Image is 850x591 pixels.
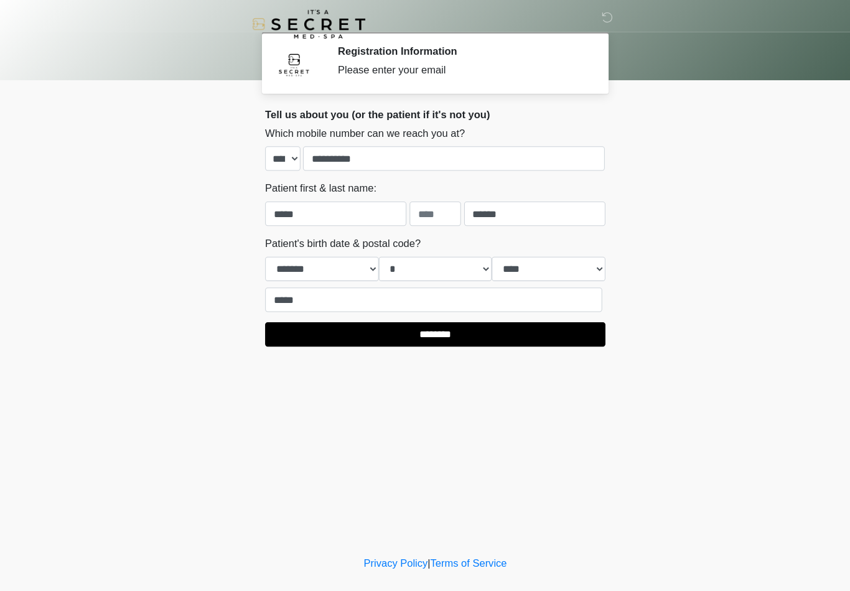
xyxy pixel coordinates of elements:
a: Terms of Service [420,541,494,551]
a: Privacy Policy [356,541,418,551]
img: Agent Avatar [269,44,307,81]
div: Please enter your email [330,60,571,75]
label: Patient's birth date & postal code? [260,229,411,244]
img: It's A Secret Med Spa Logo [248,9,357,37]
label: Patient first & last name: [260,175,368,190]
h2: Tell us about you (or the patient if it's not you) [260,105,590,117]
label: Which mobile number can we reach you at? [260,122,454,137]
a: | [418,541,420,551]
h2: Registration Information [330,44,571,55]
